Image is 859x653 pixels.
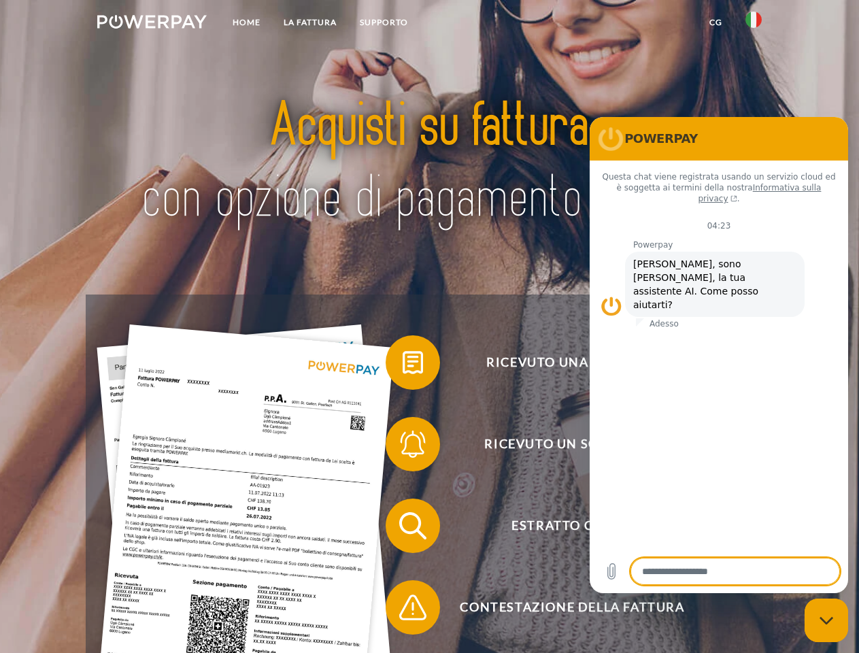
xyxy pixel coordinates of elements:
[396,427,430,461] img: qb_bell.svg
[386,499,739,553] button: Estratto conto
[396,346,430,380] img: qb_bill.svg
[386,335,739,390] button: Ricevuto una fattura?
[745,12,762,28] img: it
[405,417,739,471] span: Ricevuto un sollecito?
[405,499,739,553] span: Estratto conto
[698,10,734,35] a: CG
[272,10,348,35] a: LA FATTURA
[348,10,420,35] a: Supporto
[221,10,272,35] a: Home
[386,580,739,635] button: Contestazione della fattura
[805,599,848,642] iframe: Pulsante per aprire la finestra di messaggistica, conversazione in corso
[405,335,739,390] span: Ricevuto una fattura?
[396,509,430,543] img: qb_search.svg
[590,117,848,593] iframe: Finestra di messaggistica
[130,65,729,261] img: title-powerpay_it.svg
[97,15,207,29] img: logo-powerpay-white.svg
[386,417,739,471] button: Ricevuto un sollecito?
[405,580,739,635] span: Contestazione della fattura
[396,590,430,624] img: qb_warning.svg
